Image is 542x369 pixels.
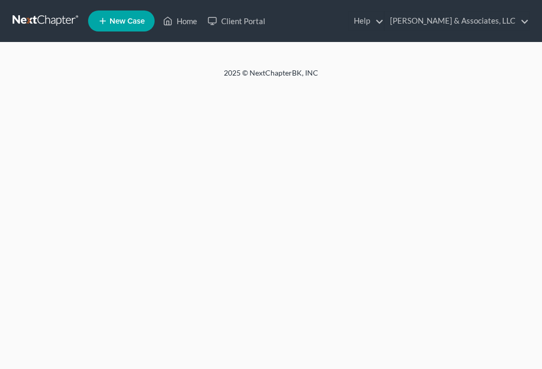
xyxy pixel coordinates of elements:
a: Client Portal [202,12,270,30]
new-legal-case-button: New Case [88,10,155,31]
a: Home [158,12,202,30]
a: Help [349,12,384,30]
div: 2025 © NextChapterBK, INC [19,68,523,87]
a: [PERSON_NAME] & Associates, LLC [385,12,529,30]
